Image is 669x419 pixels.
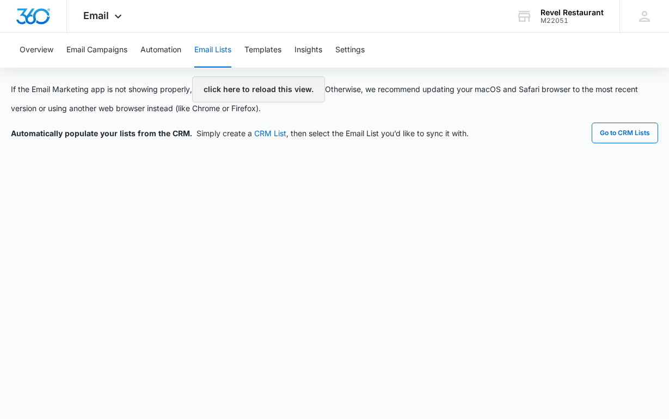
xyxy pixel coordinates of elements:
button: Templates [244,33,281,68]
button: Email Lists [194,33,231,68]
button: Email Campaigns [66,33,127,68]
button: Settings [335,33,365,68]
p: If the Email Marketing app is not showing properly, Otherwise, we recommend updating your macOS a... [11,76,658,114]
button: click here to reload this view. [192,76,325,102]
button: Automation [140,33,181,68]
span: Automatically populate your lists from the CRM. [11,129,192,138]
div: account id [541,17,604,25]
button: Overview [20,33,53,68]
span: Email [83,10,109,21]
div: Simply create a , then select the Email List you’d like to sync it with. [11,127,469,139]
button: Insights [294,33,322,68]
div: account name [541,8,604,17]
button: Go to CRM Lists [592,123,658,143]
a: CRM List [254,129,286,138]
